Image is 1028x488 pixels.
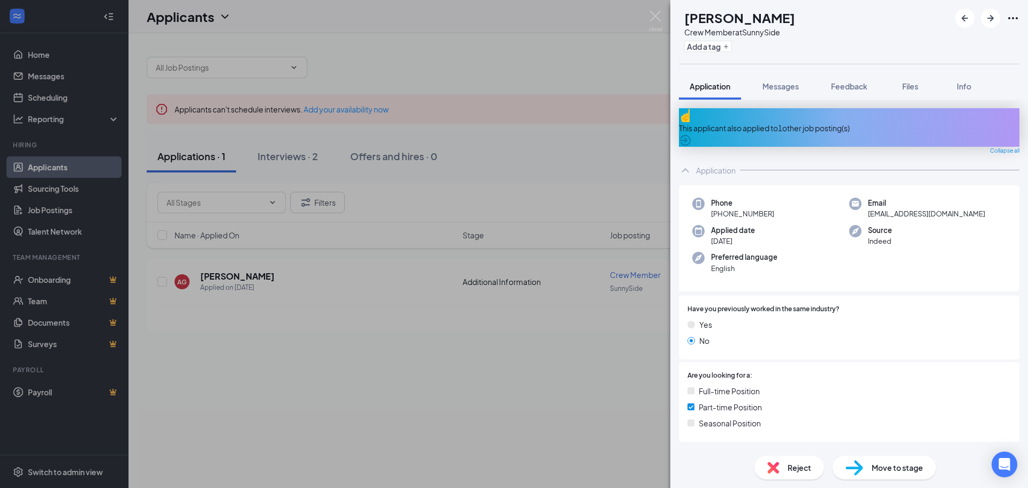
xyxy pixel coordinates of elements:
[679,134,692,147] svg: ArrowCircle
[699,319,712,331] span: Yes
[684,9,795,27] h1: [PERSON_NAME]
[992,452,1017,477] div: Open Intercom Messenger
[955,9,974,28] button: ArrowLeftNew
[711,208,774,219] span: [PHONE_NUMBER]
[699,385,760,397] span: Full-time Position
[831,81,867,91] span: Feedback
[990,147,1019,155] span: Collapse all
[868,236,892,246] span: Indeed
[684,41,732,52] button: PlusAdd a tag
[687,304,840,314] span: Have you previously worked in the same industry?
[1007,12,1019,25] svg: Ellipses
[699,401,762,413] span: Part-time Position
[684,27,795,37] div: Crew Member at SunnySide
[868,208,985,219] span: [EMAIL_ADDRESS][DOMAIN_NAME]
[868,225,892,236] span: Source
[981,9,1000,28] button: ArrowRight
[711,252,777,262] span: Preferred language
[788,462,811,474] span: Reject
[868,198,985,208] span: Email
[696,165,736,176] div: Application
[699,335,709,347] span: No
[958,12,971,25] svg: ArrowLeftNew
[690,81,730,91] span: Application
[679,164,692,177] svg: ChevronUp
[902,81,918,91] span: Files
[711,263,777,274] span: English
[711,236,755,246] span: [DATE]
[723,43,729,50] svg: Plus
[687,371,752,381] span: Are you looking for a:
[679,122,1019,134] div: This applicant also applied to 1 other job posting(s)
[762,81,799,91] span: Messages
[711,198,774,208] span: Phone
[957,81,971,91] span: Info
[872,462,923,474] span: Move to stage
[984,12,997,25] svg: ArrowRight
[699,417,761,429] span: Seasonal Position
[711,225,755,236] span: Applied date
